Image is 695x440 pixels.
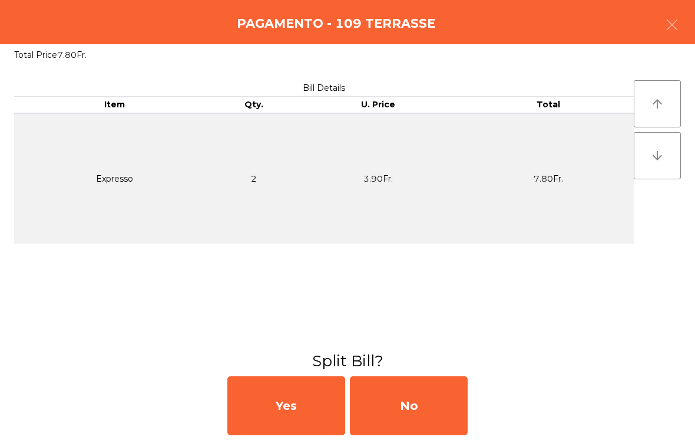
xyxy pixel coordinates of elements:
th: U. Price [293,97,463,113]
td: 2 [214,113,293,244]
h4: Pagamento - 109 TERRASSE [237,15,435,32]
span: Bill Details [303,83,345,93]
td: 7.80Fr. [464,113,634,244]
span: Total Price [14,50,57,60]
div: No [350,376,468,435]
i: arrow_upward [650,97,664,111]
button: arrow_downward [634,132,681,179]
i: arrow_downward [650,149,664,163]
th: Item [14,97,214,113]
div: Yes [227,376,345,435]
h3: Split Bill? [9,350,686,372]
td: Expresso [14,113,214,244]
span: 7.80Fr. [57,50,87,60]
th: Qty. [214,97,293,113]
td: 3.90Fr. [293,113,463,244]
th: Total [464,97,634,113]
button: arrow_upward [634,80,681,127]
